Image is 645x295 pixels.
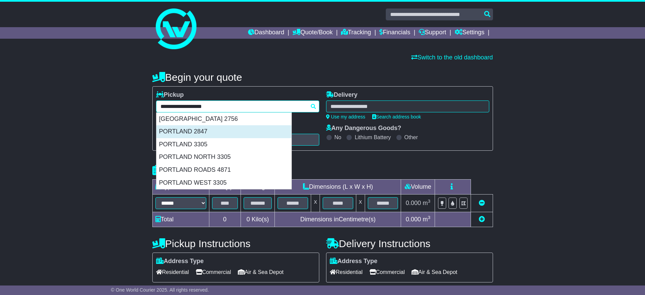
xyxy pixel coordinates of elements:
span: m [423,200,431,206]
span: m [423,216,431,223]
span: 0.000 [406,200,421,206]
label: Address Type [156,258,204,265]
td: x [311,195,320,212]
label: No [335,134,341,141]
a: Switch to the old dashboard [411,54,493,61]
h4: Pickup Instructions [152,238,319,249]
td: Kilo(s) [241,212,275,227]
div: PORTLAND 2847 [156,125,291,138]
sup: 3 [428,215,431,220]
td: Type [152,180,209,195]
a: Settings [455,27,485,39]
td: x [356,195,365,212]
h4: Begin your quote [152,72,493,83]
div: PORTLAND 3305 [156,138,291,151]
label: Address Type [330,258,378,265]
label: Other [404,134,418,141]
a: Add new item [479,216,485,223]
span: 0.000 [406,216,421,223]
span: Commercial [369,267,405,277]
div: PORTLAND ROADS 4871 [156,164,291,177]
a: Dashboard [248,27,284,39]
label: Pickup [156,91,184,99]
label: Delivery [326,91,358,99]
span: 0 [246,216,250,223]
label: Any Dangerous Goods? [326,125,401,132]
span: © One World Courier 2025. All rights reserved. [111,287,209,293]
a: Quote/Book [292,27,333,39]
td: Total [152,212,209,227]
a: Support [419,27,446,39]
td: Volume [401,180,435,195]
a: Remove this item [479,200,485,206]
typeahead: Please provide city [156,100,319,112]
a: Financials [379,27,410,39]
td: Dimensions in Centimetre(s) [275,212,401,227]
span: Residential [156,267,189,277]
div: PORTLAND WEST 3305 [156,177,291,189]
a: Use my address [326,114,365,119]
span: Commercial [196,267,231,277]
td: 0 [209,212,241,227]
div: PORTLAND NORTH 3305 [156,151,291,164]
label: Lithium Battery [355,134,391,141]
span: Air & Sea Depot [412,267,457,277]
span: Air & Sea Depot [238,267,284,277]
h4: Delivery Instructions [326,238,493,249]
td: Dimensions (L x W x H) [275,180,401,195]
h4: Package details | [152,165,238,176]
div: [GEOGRAPHIC_DATA] 2756 [156,113,291,126]
a: Tracking [341,27,371,39]
span: Residential [330,267,363,277]
sup: 3 [428,199,431,204]
a: Search address book [372,114,421,119]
